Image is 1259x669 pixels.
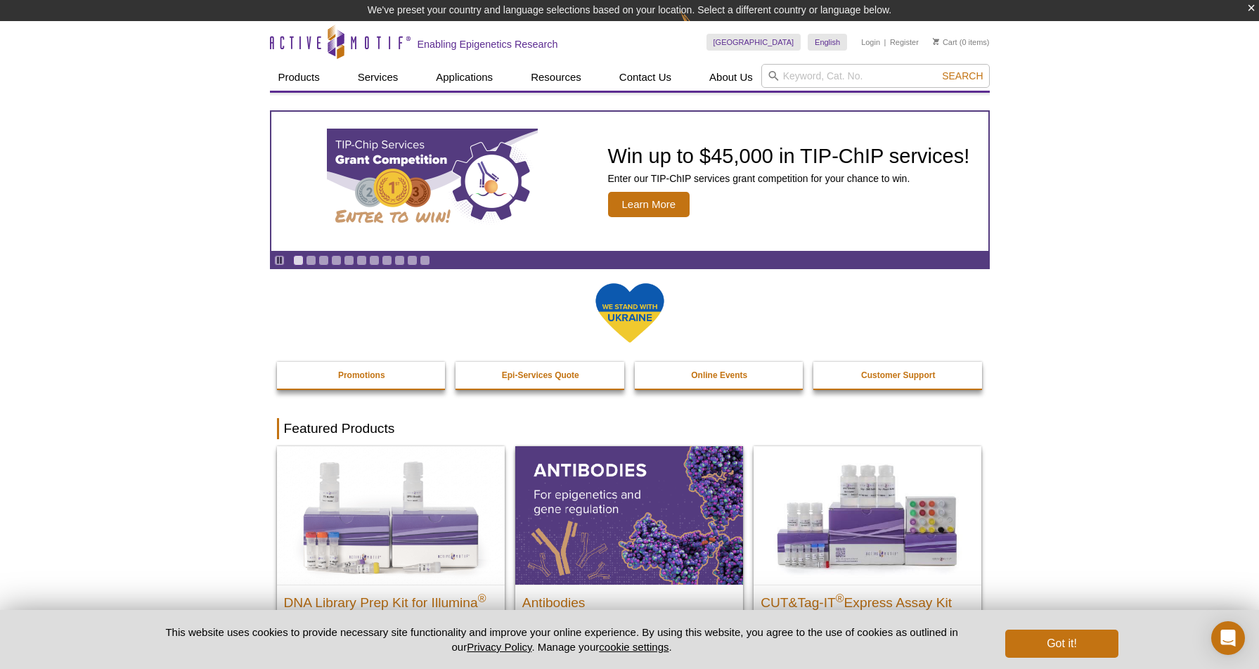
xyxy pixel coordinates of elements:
h2: Enabling Epigenetics Research [418,38,558,51]
a: Services [349,64,407,91]
button: Search [938,70,987,82]
a: Go to slide 9 [394,255,405,266]
a: Go to slide 3 [318,255,329,266]
a: Go to slide 6 [356,255,367,266]
a: Go to slide 4 [331,255,342,266]
div: Open Intercom Messenger [1211,621,1245,655]
a: Go to slide 7 [369,255,380,266]
strong: Online Events [691,370,747,380]
a: Go to slide 2 [306,255,316,266]
img: Change Here [680,11,718,44]
a: Go to slide 1 [293,255,304,266]
li: (0 items) [933,34,990,51]
a: Products [270,64,328,91]
h2: Featured Products [277,418,983,439]
h2: CUT&Tag-IT Express Assay Kit [761,589,974,610]
a: Privacy Policy [467,641,531,653]
a: Applications [427,64,501,91]
a: Register [890,37,919,47]
a: Promotions [277,362,447,389]
button: Got it! [1005,630,1118,658]
a: Toggle autoplay [274,255,285,266]
a: English [808,34,847,51]
h2: DNA Library Prep Kit for Illumina [284,589,498,610]
p: Enter our TIP-ChIP services grant competition for your chance to win. [608,172,970,185]
a: Go to slide 8 [382,255,392,266]
span: Search [942,70,983,82]
a: Customer Support [813,362,983,389]
a: TIP-ChIP Services Grant Competition Win up to $45,000 in TIP-ChIP services! Enter our TIP-ChIP se... [271,112,988,251]
a: All Antibodies Antibodies Application-tested antibodies for ChIP, CUT&Tag, and CUT&RUN. [515,446,743,659]
strong: Epi-Services Quote [502,370,579,380]
img: All Antibodies [515,446,743,584]
a: [GEOGRAPHIC_DATA] [706,34,801,51]
a: Login [861,37,880,47]
a: Contact Us [611,64,680,91]
a: About Us [701,64,761,91]
article: TIP-ChIP Services Grant Competition [271,112,988,251]
h2: Antibodies [522,589,736,610]
img: We Stand With Ukraine [595,282,665,344]
img: TIP-ChIP Services Grant Competition [327,129,538,234]
a: Go to slide 10 [407,255,418,266]
a: Go to slide 5 [344,255,354,266]
a: CUT&Tag-IT® Express Assay Kit CUT&Tag-IT®Express Assay Kit Less variable and higher-throughput ge... [754,446,981,659]
h2: Win up to $45,000 in TIP-ChIP services! [608,145,970,167]
img: Your Cart [933,38,939,45]
button: cookie settings [599,641,669,653]
span: Learn More [608,192,690,217]
strong: Promotions [338,370,385,380]
a: Epi-Services Quote [456,362,626,389]
img: DNA Library Prep Kit for Illumina [277,446,505,584]
strong: Customer Support [861,370,935,380]
input: Keyword, Cat. No. [761,64,990,88]
li: | [884,34,886,51]
img: CUT&Tag-IT® Express Assay Kit [754,446,981,584]
a: Online Events [635,362,805,389]
a: Cart [933,37,957,47]
a: Resources [522,64,590,91]
p: This website uses cookies to provide necessary site functionality and improve your online experie... [141,625,983,654]
a: Go to slide 11 [420,255,430,266]
sup: ® [836,592,844,604]
sup: ® [478,592,486,604]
